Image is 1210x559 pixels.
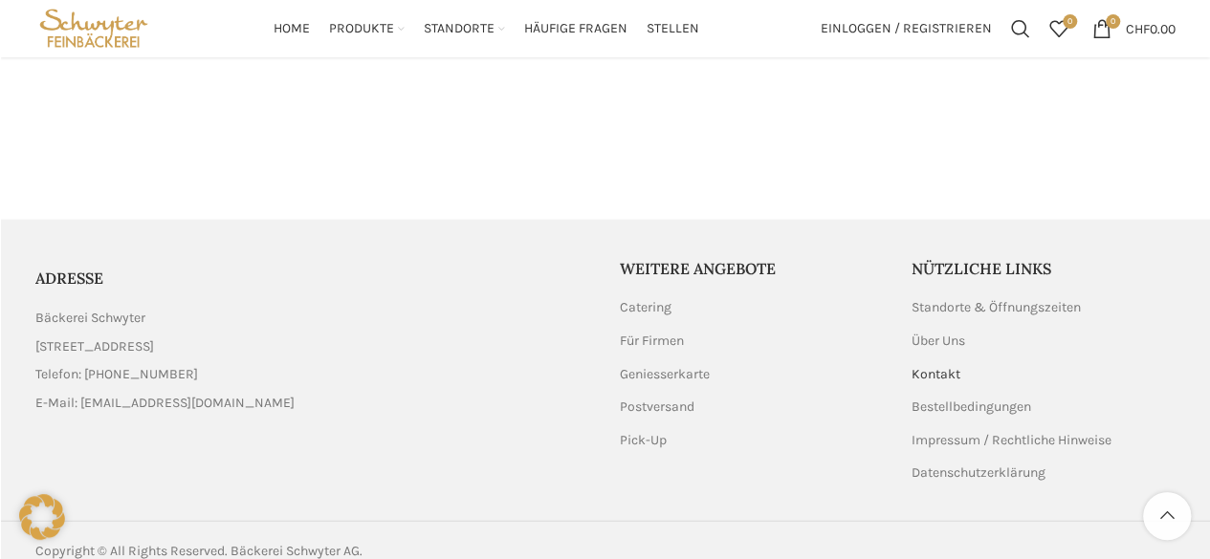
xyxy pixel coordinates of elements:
span: 0 [1106,14,1120,29]
a: Kontakt [912,365,962,384]
a: Datenschutzerklärung [912,463,1047,483]
span: E-Mail: [EMAIL_ADDRESS][DOMAIN_NAME] [35,393,295,414]
a: Geniesserkarte [620,365,712,384]
h5: Nützliche Links [912,258,1176,279]
span: Home [274,20,310,38]
a: Häufige Fragen [524,10,627,48]
a: Catering [620,298,673,317]
a: Stellen [647,10,699,48]
span: Häufige Fragen [524,20,627,38]
span: [STREET_ADDRESS] [35,336,154,357]
a: 0 [1040,10,1078,48]
a: Site logo [35,19,153,35]
a: Postversand [620,398,696,417]
a: Suchen [1001,10,1040,48]
div: Meine Wunschliste [1040,10,1078,48]
div: Main navigation [162,10,810,48]
a: List item link [35,364,591,385]
a: Standorte & Öffnungszeiten [912,298,1083,317]
span: CHF [1126,20,1150,36]
bdi: 0.00 [1126,20,1176,36]
a: Home [274,10,310,48]
span: Bäckerei Schwyter [35,308,145,329]
h5: Weitere Angebote [620,258,884,279]
a: Standorte [424,10,505,48]
a: Über Uns [912,332,967,351]
a: Produkte [329,10,405,48]
span: Einloggen / Registrieren [821,22,992,35]
a: Scroll to top button [1143,492,1191,540]
span: ADRESSE [35,269,103,288]
a: Bestellbedingungen [912,398,1033,417]
a: Pick-Up [620,431,669,450]
span: Stellen [647,20,699,38]
span: Produkte [329,20,394,38]
span: 0 [1063,14,1077,29]
a: Impressum / Rechtliche Hinweise [912,431,1113,450]
a: Für Firmen [620,332,686,351]
a: Einloggen / Registrieren [811,10,1001,48]
a: 0 CHF0.00 [1083,10,1185,48]
span: Standorte [424,20,495,38]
